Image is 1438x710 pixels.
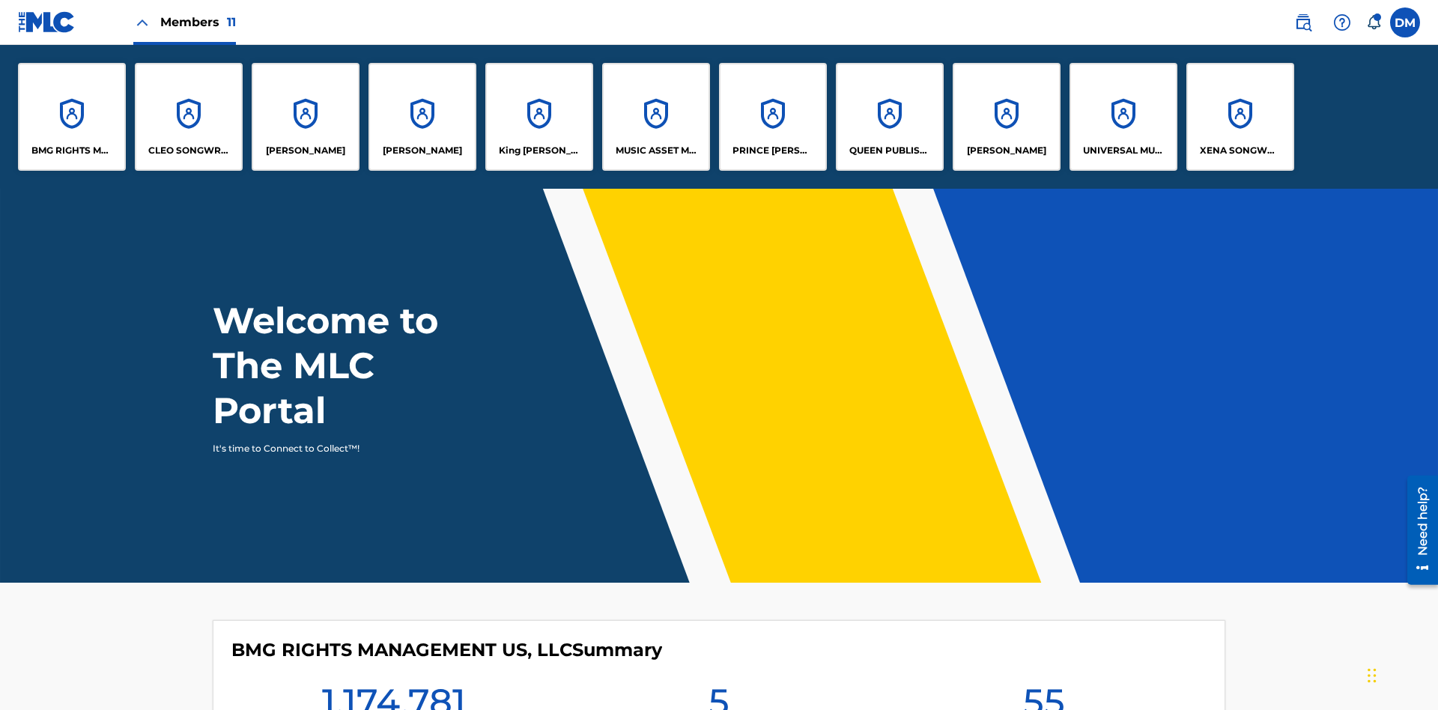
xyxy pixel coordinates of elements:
a: AccountsUNIVERSAL MUSIC PUB GROUP [1070,63,1177,171]
a: Public Search [1288,7,1318,37]
a: Accounts[PERSON_NAME] [252,63,359,171]
a: Accounts[PERSON_NAME] [368,63,476,171]
img: Close [133,13,151,31]
img: MLC Logo [18,11,76,33]
p: XENA SONGWRITER [1200,144,1281,157]
p: QUEEN PUBLISHA [849,144,931,157]
iframe: Chat Widget [1363,638,1438,710]
p: RONALD MCTESTERSON [967,144,1046,157]
a: AccountsBMG RIGHTS MANAGEMENT US, LLC [18,63,126,171]
p: CLEO SONGWRITER [148,144,230,157]
a: AccountsQUEEN PUBLISHA [836,63,944,171]
a: AccountsXENA SONGWRITER [1186,63,1294,171]
h4: BMG RIGHTS MANAGEMENT US, LLC [231,639,662,661]
a: AccountsKing [PERSON_NAME] [485,63,593,171]
a: AccountsMUSIC ASSET MANAGEMENT (MAM) [602,63,710,171]
p: PRINCE MCTESTERSON [732,144,814,157]
a: AccountsCLEO SONGWRITER [135,63,243,171]
div: Drag [1368,653,1377,698]
div: Notifications [1366,15,1381,30]
p: ELVIS COSTELLO [266,144,345,157]
h1: Welcome to The MLC Portal [213,298,493,433]
p: MUSIC ASSET MANAGEMENT (MAM) [616,144,697,157]
div: Help [1327,7,1357,37]
p: It's time to Connect to Collect™! [213,442,473,455]
p: BMG RIGHTS MANAGEMENT US, LLC [31,144,113,157]
span: Members [160,13,236,31]
p: EYAMA MCSINGER [383,144,462,157]
iframe: Resource Center [1396,470,1438,592]
a: Accounts[PERSON_NAME] [953,63,1061,171]
div: User Menu [1390,7,1420,37]
p: King McTesterson [499,144,580,157]
p: UNIVERSAL MUSIC PUB GROUP [1083,144,1165,157]
span: 11 [227,15,236,29]
img: search [1294,13,1312,31]
a: AccountsPRINCE [PERSON_NAME] [719,63,827,171]
img: help [1333,13,1351,31]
